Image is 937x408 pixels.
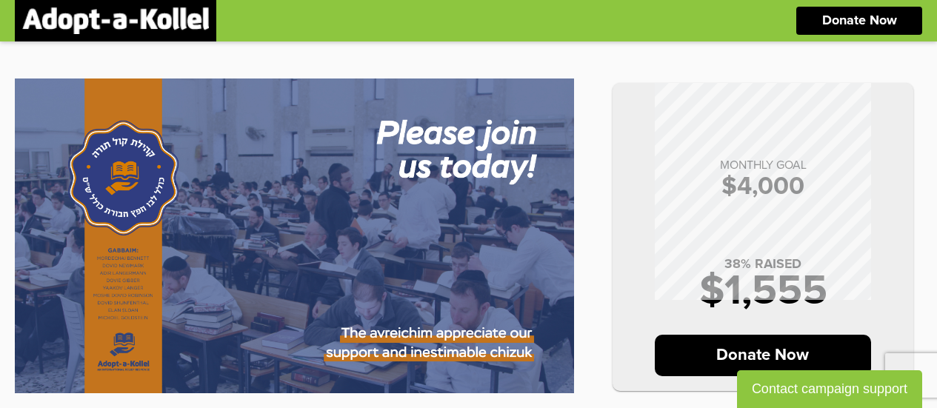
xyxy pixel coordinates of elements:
[22,7,209,34] img: logonobg.png
[737,370,922,408] button: Contact campaign support
[655,335,872,376] p: Donate Now
[627,159,898,171] p: MONTHLY GOAL
[627,174,898,199] p: $
[822,14,897,27] p: Donate Now
[15,78,574,393] img: wIXMKzDbdW.sHfyl5CMYm.jpg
